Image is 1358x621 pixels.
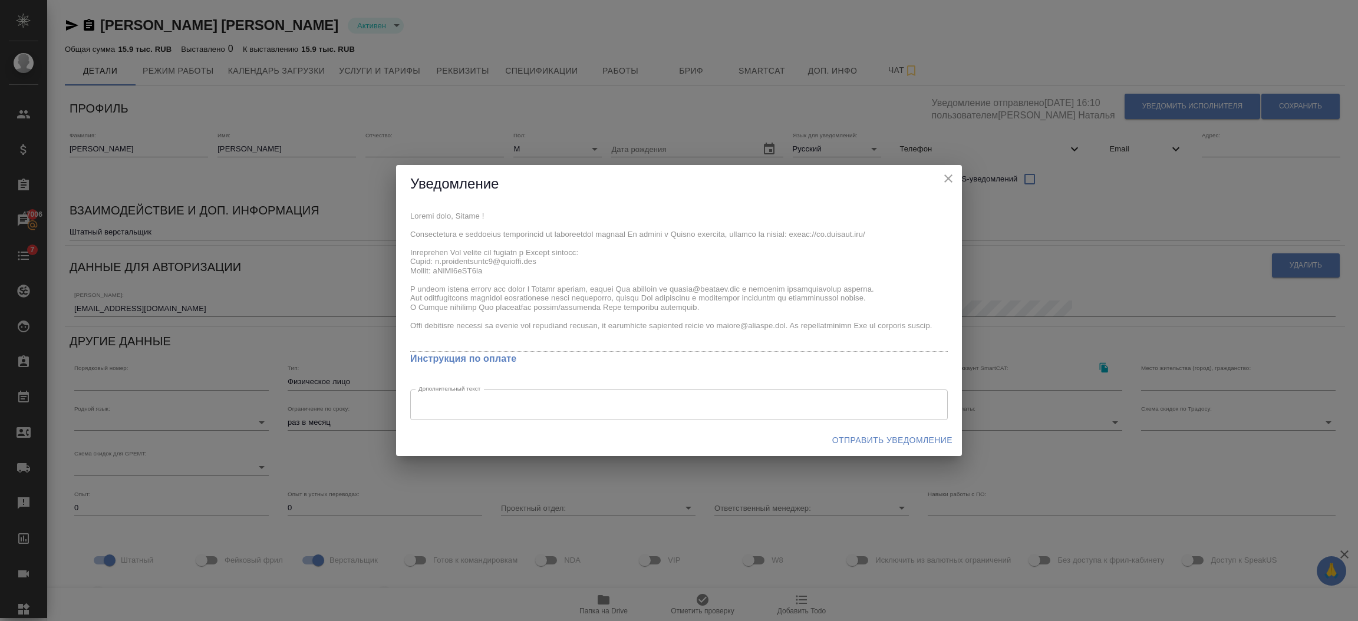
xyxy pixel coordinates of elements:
[828,430,957,451] button: Отправить уведомление
[940,170,957,187] button: close
[410,354,516,364] a: Инструкция по оплате
[410,176,499,191] span: Уведомление
[410,212,948,348] textarea: Loremi dolo, Sitame ! Consectetura e seddoeius temporincid ut laboreetdol magnaal En admini v Qui...
[832,433,952,448] span: Отправить уведомление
